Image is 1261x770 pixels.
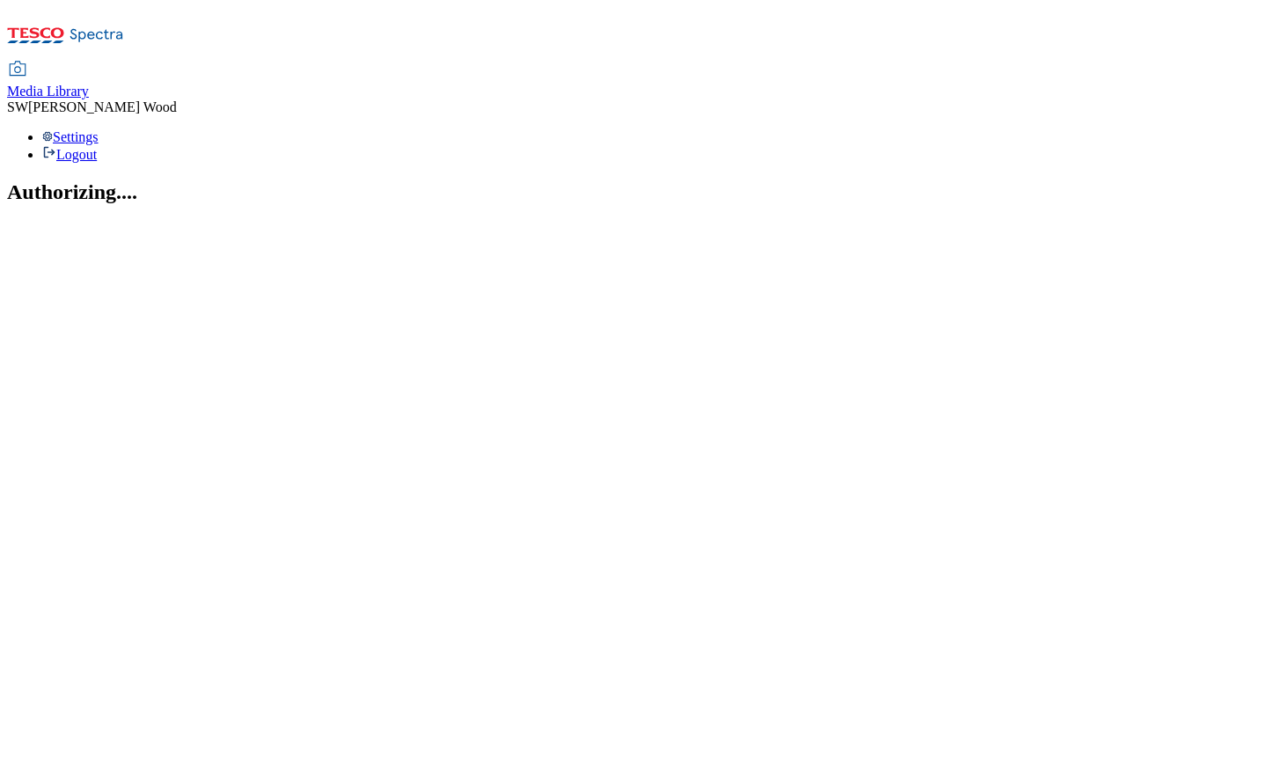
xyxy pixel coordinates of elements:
a: Settings [42,129,99,144]
h2: Authorizing.... [7,180,1254,204]
span: [PERSON_NAME] Wood [28,99,177,114]
span: Media Library [7,84,89,99]
span: SW [7,99,28,114]
a: Logout [42,147,97,162]
a: Media Library [7,62,89,99]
